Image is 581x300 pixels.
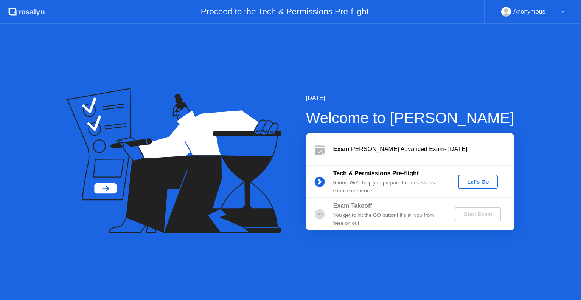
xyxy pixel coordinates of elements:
div: : We’ll help you prepare for a no-stress exam experience [333,179,442,195]
button: Start Exam [455,207,501,221]
b: 5 min [333,180,347,186]
div: [PERSON_NAME] Advanced Exam- [DATE] [333,145,514,154]
div: Start Exam [458,211,498,217]
div: Anonymous [513,7,545,17]
div: Welcome to [PERSON_NAME] [306,107,514,129]
div: Let's Go [461,179,495,185]
div: [DATE] [306,94,514,103]
b: Exam [333,146,350,152]
b: Exam Takeoff [333,203,372,209]
div: ▼ [561,7,565,17]
div: You get to hit the GO button! It’s all you from here on out [333,212,442,227]
button: Let's Go [458,175,498,189]
b: Tech & Permissions Pre-flight [333,170,419,176]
